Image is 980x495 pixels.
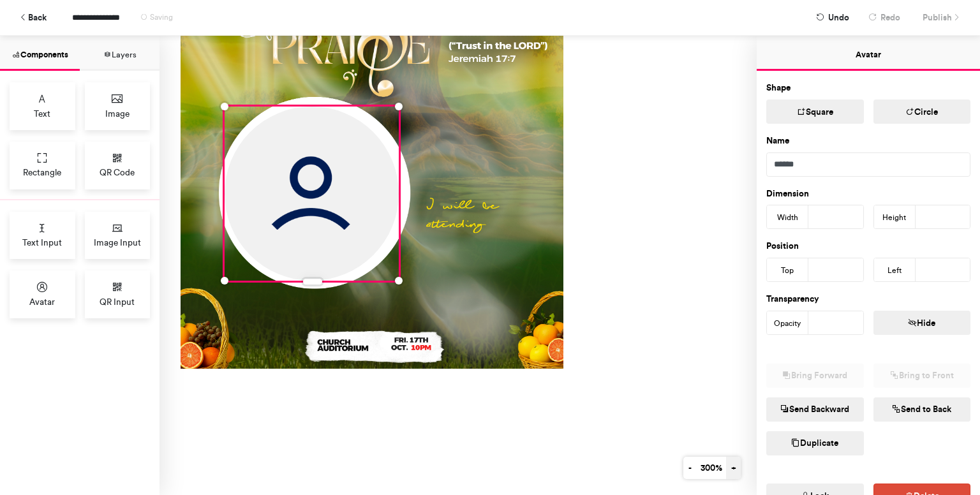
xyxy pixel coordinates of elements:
button: Undo [810,6,856,29]
div: Height [874,205,916,230]
span: Text [34,107,50,120]
div: Top [767,258,808,283]
button: Bring to Front [873,364,971,388]
span: QR Input [100,295,135,308]
label: Dimension [766,188,809,200]
div: Left [874,258,916,283]
span: Rectangle [23,166,61,179]
button: Send Backward [766,397,864,422]
button: Back [13,6,53,29]
button: Duplicate [766,431,864,455]
button: + [726,457,741,479]
div: Width [767,205,808,230]
label: Shape [766,82,791,94]
iframe: Drift Widget Chat Controller [916,431,965,480]
img: Avatar [225,107,399,281]
button: Bring Forward [766,364,864,388]
label: Position [766,240,799,253]
button: - [683,457,696,479]
label: Transparency [766,293,819,306]
span: Avatar [29,295,55,308]
span: Image [105,107,130,120]
button: Square [766,100,864,124]
span: Text Input [22,236,62,249]
span: Image Input [94,236,141,249]
button: 300% [695,457,727,479]
button: Avatar [757,36,980,71]
button: Circle [873,100,971,124]
span: QR Code [100,166,135,179]
button: Layers [80,36,160,71]
div: Opacity [767,311,808,336]
button: Hide [873,311,971,335]
span: Saving [150,13,173,22]
label: Name [766,135,789,147]
button: Send to Back [873,397,971,422]
span: Undo [828,6,849,29]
